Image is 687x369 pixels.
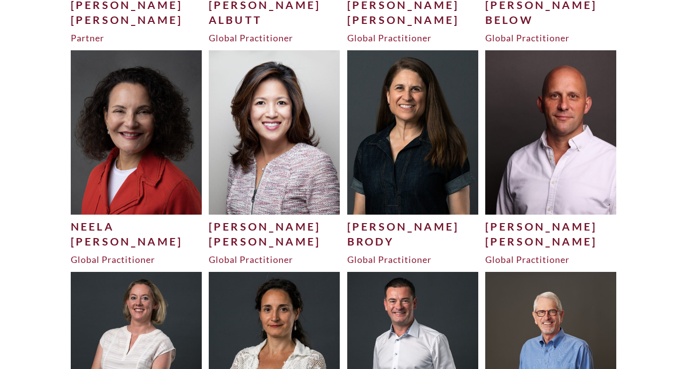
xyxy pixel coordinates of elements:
div: Global Practitioner [347,253,479,265]
div: Albutt [209,12,340,27]
div: Partner [71,32,202,44]
div: Global Practitioner [209,32,340,44]
img: Jenn-Bevan-500x625.jpg [209,50,340,214]
img: Jason-Burby-500x625.jpg [485,50,617,214]
a: Neela[PERSON_NAME]Global Practitioner [71,50,202,265]
a: [PERSON_NAME]BrodyGlobal Practitioner [347,50,479,265]
div: [PERSON_NAME] [71,12,202,27]
div: [PERSON_NAME] [347,219,479,234]
div: [PERSON_NAME] [71,234,202,249]
a: [PERSON_NAME][PERSON_NAME]Global Practitioner [485,50,617,265]
div: Global Practitioner [347,32,479,44]
div: Global Practitioner [71,253,202,265]
div: Global Practitioner [485,253,617,265]
div: Global Practitioner [485,32,617,44]
img: Michelle-Brody-cropped-Exetor-photo-500x625.jpeg [347,50,479,214]
div: [PERSON_NAME] [209,234,340,249]
div: [PERSON_NAME] [347,12,479,27]
div: [PERSON_NAME] [209,219,340,234]
div: Global Practitioner [209,253,340,265]
img: Neela-2-500x625.png [71,50,202,214]
div: [PERSON_NAME] [485,219,617,234]
a: [PERSON_NAME][PERSON_NAME]Global Practitioner [209,50,340,265]
div: Brody [347,234,479,249]
div: Neela [71,219,202,234]
div: [PERSON_NAME] [485,234,617,249]
div: Below [485,12,617,27]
